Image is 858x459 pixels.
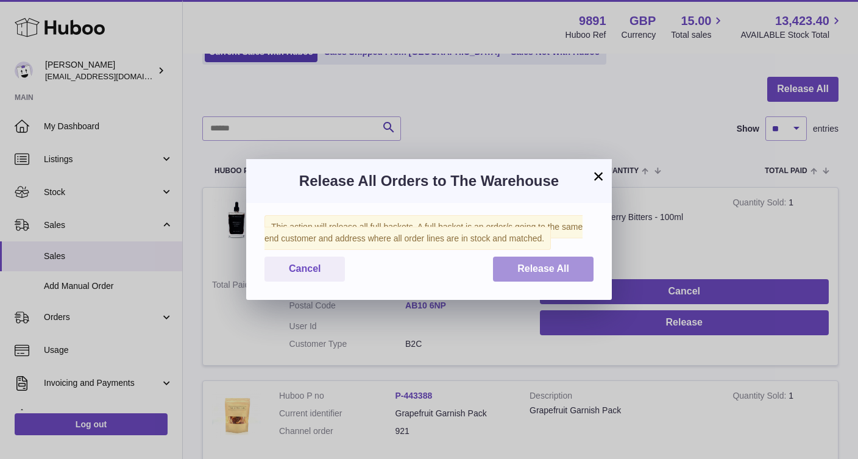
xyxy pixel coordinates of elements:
button: Cancel [264,257,345,282]
span: Cancel [289,263,321,274]
button: Release All [493,257,594,282]
button: × [591,169,606,183]
span: This action will release all full baskets. A full basket is an order/s going to the same end cust... [264,215,583,250]
h3: Release All Orders to The Warehouse [264,171,594,191]
span: Release All [517,263,569,274]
